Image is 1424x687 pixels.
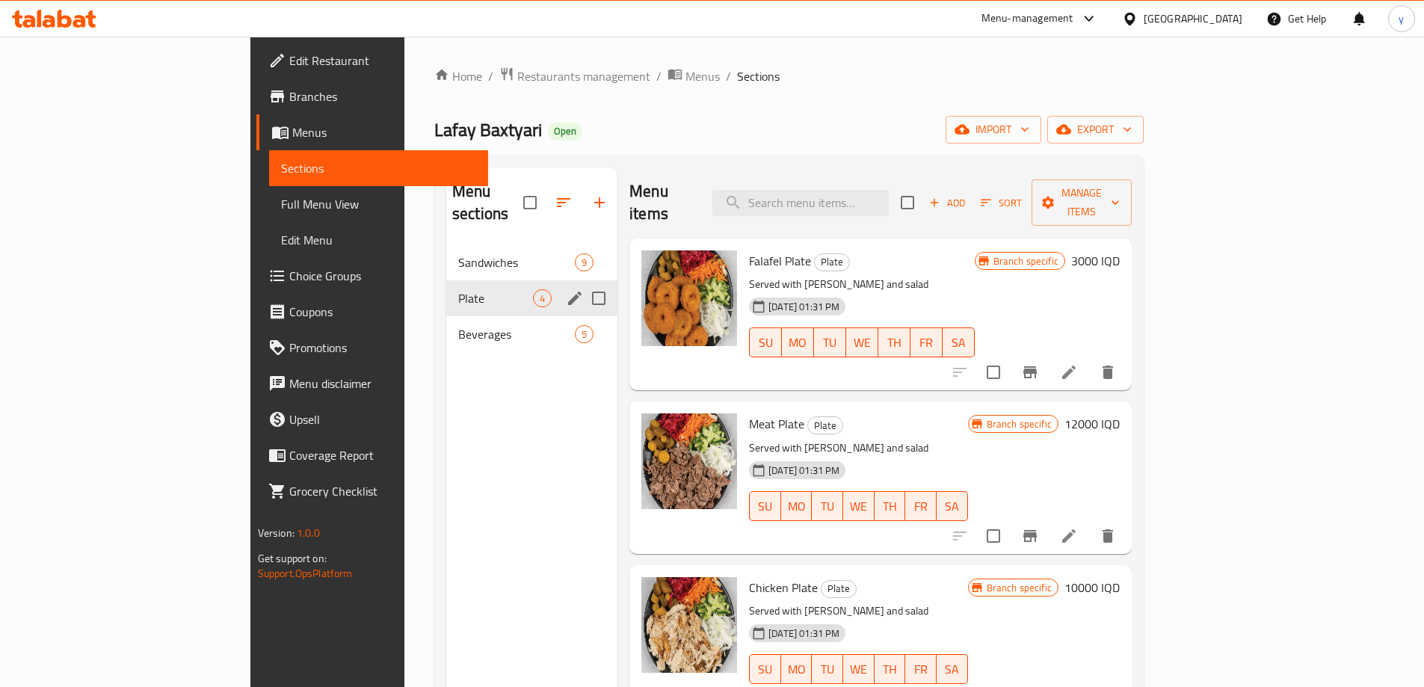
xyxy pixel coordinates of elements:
a: Upsell [256,401,488,437]
a: Menu disclaimer [256,366,488,401]
span: Select all sections [514,187,546,218]
button: SA [943,327,975,357]
div: Plate4edit [446,280,617,316]
div: Beverages [458,325,575,343]
button: WE [843,491,875,521]
span: Select section [892,187,923,218]
span: Sections [737,67,780,85]
span: Get support on: [258,549,327,568]
span: Promotions [289,339,476,357]
span: TU [818,496,837,517]
span: Version: [258,523,295,543]
span: Branches [289,87,476,105]
button: Sort [977,191,1026,215]
p: Served with [PERSON_NAME] and salad [749,275,974,294]
span: Plate [822,580,856,597]
button: edit [564,287,586,309]
nav: breadcrumb [434,67,1144,86]
img: Chicken Plate [641,577,737,673]
span: TU [818,659,837,680]
span: MO [787,659,807,680]
button: Branch-specific-item [1012,518,1048,554]
div: Open [548,123,582,141]
span: Sort sections [546,185,582,221]
button: Branch-specific-item [1012,354,1048,390]
span: Sandwiches [458,253,575,271]
button: MO [782,327,814,357]
p: Served with [PERSON_NAME] and salad [749,439,967,458]
span: Sections [281,159,476,177]
span: WE [849,496,869,517]
button: SU [749,654,781,684]
span: Manage items [1044,184,1120,221]
span: TH [884,332,904,354]
h6: 10000 IQD [1064,577,1120,598]
span: SU [756,659,775,680]
a: Choice Groups [256,258,488,294]
span: FR [911,496,931,517]
button: Add section [582,185,617,221]
span: Edit Menu [281,231,476,249]
span: Upsell [289,410,476,428]
button: TH [878,327,910,357]
button: WE [843,654,875,684]
span: Menus [292,123,476,141]
span: Select to update [978,520,1009,552]
button: MO [781,654,813,684]
button: WE [846,327,878,357]
span: TH [881,659,900,680]
span: Chicken Plate [749,576,818,599]
div: [GEOGRAPHIC_DATA] [1144,10,1242,27]
span: Plate [458,289,533,307]
span: Open [548,125,582,138]
span: Menus [685,67,720,85]
span: Restaurants management [517,67,650,85]
span: FR [916,332,937,354]
a: Grocery Checklist [256,473,488,509]
span: 1.0.0 [298,523,321,543]
a: Support.OpsPlatform [258,564,353,583]
span: Lafay Baxtyari [434,113,542,147]
span: [DATE] 01:31 PM [762,300,845,314]
a: Full Menu View [269,186,488,222]
span: import [958,120,1029,139]
div: Beverages5 [446,316,617,352]
button: delete [1090,518,1126,554]
div: Plate [807,416,843,434]
span: Branch specific [981,581,1058,595]
span: 4 [534,292,551,306]
span: Falafel Plate [749,250,811,272]
a: Sections [269,150,488,186]
a: Edit menu item [1060,363,1078,381]
img: Falafel Plate [641,250,737,346]
button: SA [937,654,968,684]
span: TH [881,496,900,517]
span: Coupons [289,303,476,321]
span: FR [911,659,931,680]
button: MO [781,491,813,521]
span: export [1059,120,1132,139]
span: SA [943,496,962,517]
button: FR [905,654,937,684]
div: Menu-management [981,10,1073,28]
button: SU [749,491,781,521]
span: [DATE] 01:31 PM [762,463,845,478]
span: SA [949,332,969,354]
a: Edit Restaurant [256,43,488,78]
a: Edit menu item [1060,527,1078,545]
span: 5 [576,327,593,342]
span: Add [927,194,967,212]
button: TH [875,491,906,521]
span: TU [820,332,840,354]
span: Menu disclaimer [289,375,476,392]
span: Branch specific [981,417,1058,431]
span: Meat Plate [749,413,804,435]
span: [DATE] 01:31 PM [762,626,845,641]
button: Manage items [1032,179,1132,226]
button: TH [875,654,906,684]
li: / [656,67,662,85]
input: search [712,190,889,216]
a: Edit Menu [269,222,488,258]
span: Coverage Report [289,446,476,464]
